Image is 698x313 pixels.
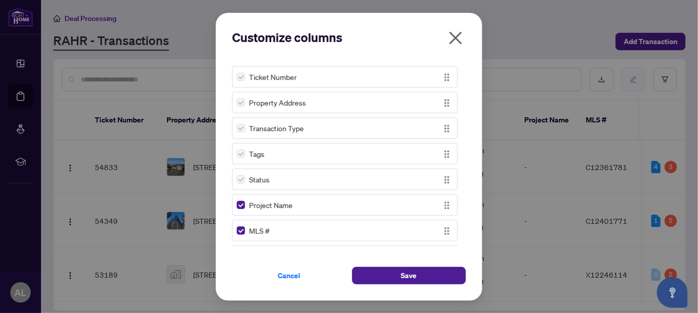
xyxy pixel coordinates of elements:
[441,123,453,134] img: Drag Icon
[441,224,453,237] button: Drag Icon
[441,71,453,83] button: Drag Icon
[441,97,453,109] img: Drag Icon
[352,267,466,284] button: Save
[441,199,453,211] button: Drag Icon
[232,194,458,216] div: Project NameDrag Icon
[657,277,688,308] button: Open asap
[249,97,306,108] span: Property Address
[232,29,466,46] h2: Customize columns
[441,200,453,211] img: Drag Icon
[249,199,293,211] span: Project Name
[441,72,453,83] img: Drag Icon
[441,149,453,160] img: Drag Icon
[249,148,264,159] span: Tags
[441,148,453,160] button: Drag Icon
[249,225,270,236] span: MLS #
[232,66,458,88] div: Ticket NumberDrag Icon
[249,174,270,185] span: Status
[441,173,453,185] button: Drag Icon
[232,220,458,241] div: MLS #Drag Icon
[447,30,464,46] span: close
[278,267,300,284] span: Cancel
[441,122,453,134] button: Drag Icon
[232,169,458,190] div: StatusDrag Icon
[401,267,417,284] span: Save
[249,122,304,134] span: Transaction Type
[232,117,458,139] div: Transaction TypeDrag Icon
[232,267,346,284] button: Cancel
[232,92,458,113] div: Property AddressDrag Icon
[441,174,453,185] img: Drag Icon
[249,71,297,82] span: Ticket Number
[441,96,453,109] button: Drag Icon
[441,225,453,237] img: Drag Icon
[232,143,458,164] div: TagsDrag Icon
[232,245,458,267] div: Trade NumberDrag Icon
